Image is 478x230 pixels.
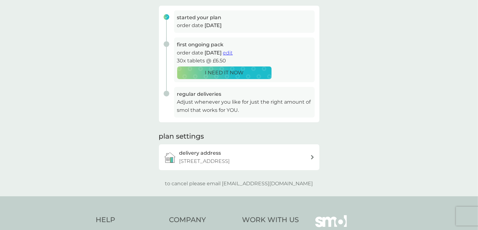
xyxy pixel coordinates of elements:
[223,49,233,57] button: edit
[177,57,312,65] p: 30x tablets @ £6.50
[159,144,319,170] a: delivery address[STREET_ADDRESS]
[169,215,236,225] h4: Company
[179,157,230,165] p: [STREET_ADDRESS]
[242,215,299,225] h4: Work With Us
[165,180,313,188] p: to cancel please email [EMAIL_ADDRESS][DOMAIN_NAME]
[205,50,222,56] span: [DATE]
[177,66,272,79] button: I NEED IT NOW
[177,98,312,114] p: Adjust whenever you like for just the right amount of smol that works for YOU.
[223,50,233,56] span: edit
[96,215,163,225] h4: Help
[177,14,312,22] h3: started your plan
[179,149,221,157] h3: delivery address
[177,41,312,49] h3: first ongoing pack
[177,21,312,30] p: order date
[159,132,204,141] h2: plan settings
[205,69,244,77] p: I NEED IT NOW
[177,90,312,98] h3: regular deliveries
[177,49,312,57] p: order date
[205,22,222,28] span: [DATE]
